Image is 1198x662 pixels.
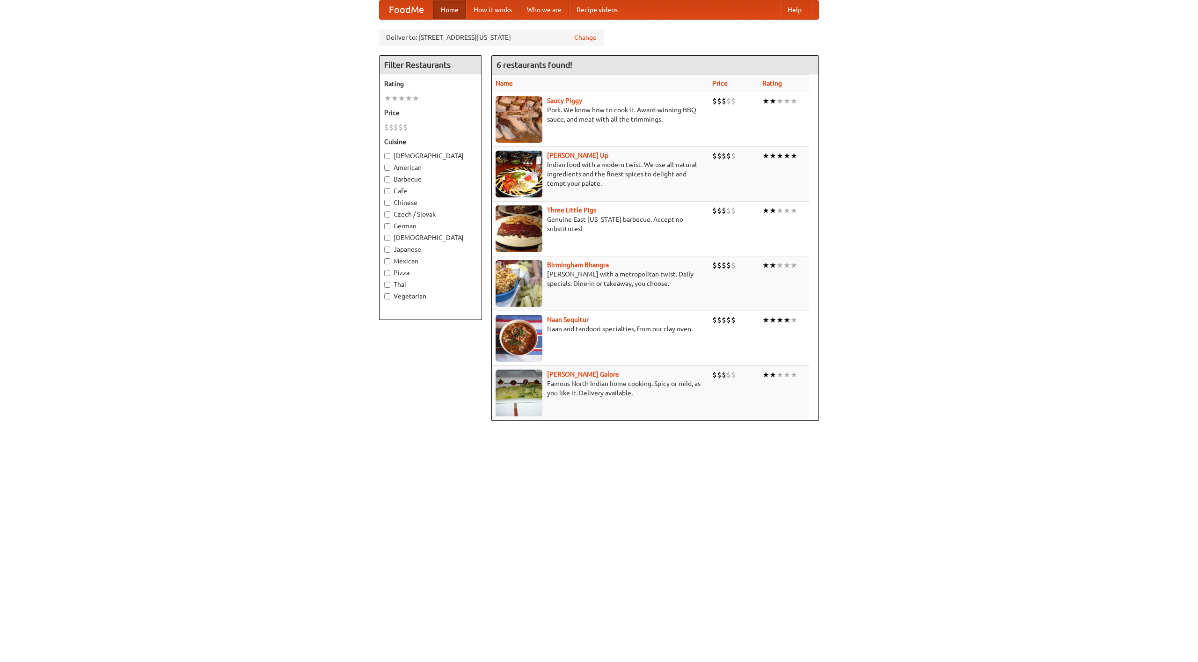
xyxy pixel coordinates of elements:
[783,315,790,325] li: ★
[769,260,776,270] li: ★
[731,205,736,216] li: $
[547,97,582,104] a: Saucy Piggy
[384,258,390,264] input: Mexican
[717,151,722,161] li: $
[776,151,783,161] li: ★
[384,268,477,277] label: Pizza
[731,315,736,325] li: $
[496,379,705,398] p: Famous North Indian home cooking. Spicy or mild, as you like it. Delivery available.
[398,122,403,132] li: $
[783,151,790,161] li: ★
[790,260,797,270] li: ★
[712,260,717,270] li: $
[497,60,572,69] ng-pluralize: 6 restaurants found!
[762,96,769,106] li: ★
[731,260,736,270] li: $
[496,260,542,307] img: bhangra.jpg
[384,256,477,266] label: Mexican
[731,370,736,380] li: $
[731,96,736,106] li: $
[466,0,519,19] a: How it works
[398,93,405,103] li: ★
[384,291,477,301] label: Vegetarian
[783,370,790,380] li: ★
[547,316,589,323] a: Naan Sequitur
[496,370,542,416] img: currygalore.jpg
[790,205,797,216] li: ★
[384,93,391,103] li: ★
[384,282,390,288] input: Thai
[384,188,390,194] input: Cafe
[412,93,419,103] li: ★
[384,151,477,160] label: [DEMOGRAPHIC_DATA]
[712,205,717,216] li: $
[496,269,705,288] p: [PERSON_NAME] with a metropolitan twist. Daily specials. Dine-in or takeaway, you choose.
[384,198,477,207] label: Chinese
[384,200,390,206] input: Chinese
[726,315,731,325] li: $
[762,260,769,270] li: ★
[762,205,769,216] li: ★
[722,260,726,270] li: $
[379,29,604,46] div: Deliver to: [STREET_ADDRESS][US_STATE]
[384,108,477,117] h5: Price
[769,96,776,106] li: ★
[776,370,783,380] li: ★
[384,79,477,88] h5: Rating
[762,370,769,380] li: ★
[783,205,790,216] li: ★
[726,205,731,216] li: $
[712,315,717,325] li: $
[405,93,412,103] li: ★
[496,80,513,87] a: Name
[776,260,783,270] li: ★
[726,260,731,270] li: $
[783,96,790,106] li: ★
[384,163,477,172] label: American
[496,151,542,197] img: curryup.jpg
[384,186,477,196] label: Cafe
[776,205,783,216] li: ★
[384,247,390,253] input: Japanese
[762,315,769,325] li: ★
[712,80,728,87] a: Price
[496,105,705,124] p: Pork. We know how to cook it. Award-winning BBQ sauce, and meat with all the trimmings.
[496,160,705,188] p: Indian food with a modern twist. We use all-natural ingredients and the finest spices to delight ...
[722,96,726,106] li: $
[722,315,726,325] li: $
[384,122,389,132] li: $
[496,315,542,362] img: naansequitur.jpg
[726,96,731,106] li: $
[726,151,731,161] li: $
[783,260,790,270] li: ★
[712,370,717,380] li: $
[762,151,769,161] li: ★
[776,96,783,106] li: ★
[389,122,394,132] li: $
[776,315,783,325] li: ★
[712,151,717,161] li: $
[547,152,608,159] a: [PERSON_NAME] Up
[790,370,797,380] li: ★
[780,0,809,19] a: Help
[547,261,609,269] a: Birmingham Bhangra
[519,0,569,19] a: Who we are
[722,205,726,216] li: $
[384,165,390,171] input: American
[790,151,797,161] li: ★
[391,93,398,103] li: ★
[717,260,722,270] li: $
[394,122,398,132] li: $
[722,370,726,380] li: $
[717,370,722,380] li: $
[433,0,466,19] a: Home
[790,96,797,106] li: ★
[547,371,619,378] a: [PERSON_NAME] Galore
[712,96,717,106] li: $
[496,215,705,233] p: Genuine East [US_STATE] barbecue. Accept no substitutes!
[496,96,542,143] img: saucy.jpg
[769,151,776,161] li: ★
